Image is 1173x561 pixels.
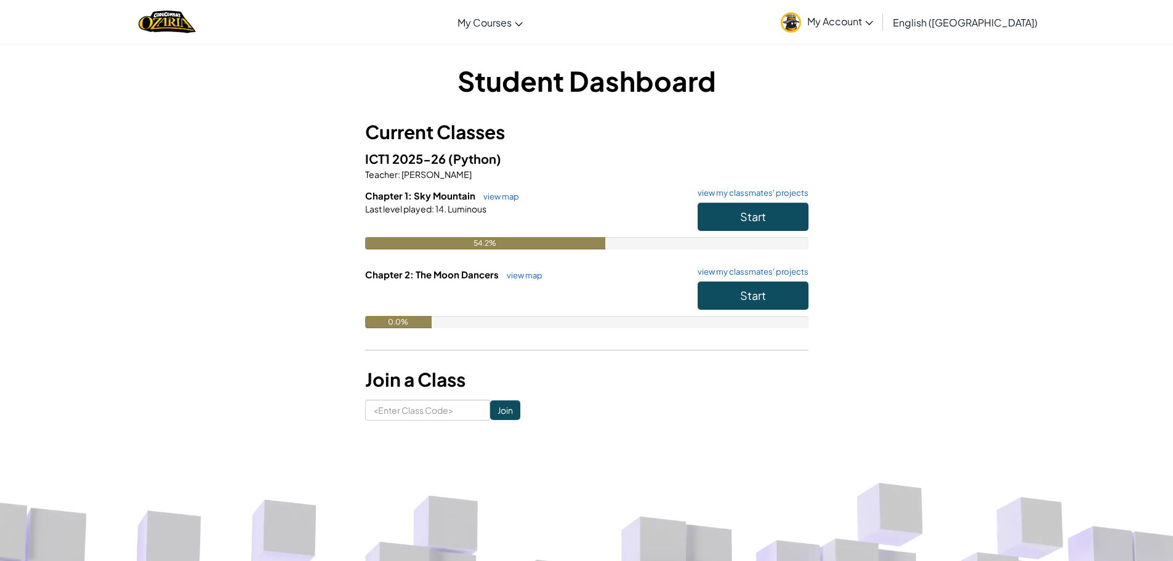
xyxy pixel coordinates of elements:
a: view map [477,192,519,201]
div: 54.2% [365,237,605,249]
a: English ([GEOGRAPHIC_DATA]) [887,6,1044,39]
span: : [432,203,434,214]
img: Home [139,9,196,34]
h3: Join a Class [365,366,808,394]
span: English ([GEOGRAPHIC_DATA]) [893,16,1038,29]
h3: Current Classes [365,118,808,146]
span: My Account [807,15,873,28]
span: Luminous [446,203,486,214]
span: : [398,169,400,180]
span: Chapter 2: The Moon Dancers [365,268,501,280]
span: [PERSON_NAME] [400,169,472,180]
span: Chapter 1: Sky Mountain [365,190,477,201]
span: ICT1 2025-26 [365,151,448,166]
img: avatar [781,12,801,33]
input: <Enter Class Code> [365,400,490,421]
span: Last level played [365,203,432,214]
span: 14. [434,203,446,214]
button: Start [698,281,808,310]
a: My Courses [451,6,529,39]
span: Start [740,209,766,224]
a: view my classmates' projects [691,189,808,197]
span: Start [740,288,766,302]
button: Start [698,203,808,231]
h1: Student Dashboard [365,62,808,100]
a: My Account [775,2,879,41]
a: Ozaria by CodeCombat logo [139,9,196,34]
a: view my classmates' projects [691,268,808,276]
span: My Courses [458,16,512,29]
a: view map [501,270,542,280]
span: Teacher [365,169,398,180]
input: Join [490,400,520,420]
div: 0.0% [365,316,432,328]
span: (Python) [448,151,501,166]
